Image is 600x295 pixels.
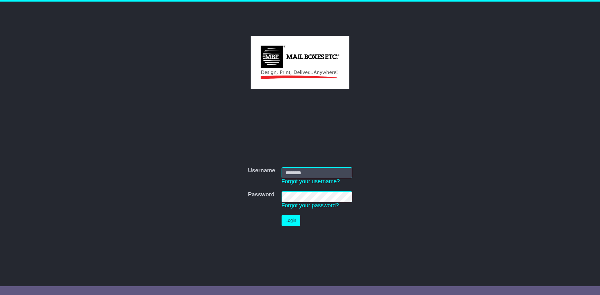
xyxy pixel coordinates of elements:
[282,215,300,226] button: Login
[248,167,275,174] label: Username
[282,202,339,209] a: Forgot your password?
[248,191,274,198] label: Password
[282,178,340,184] a: Forgot your username?
[251,36,349,89] img: MBE Macquarie Park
